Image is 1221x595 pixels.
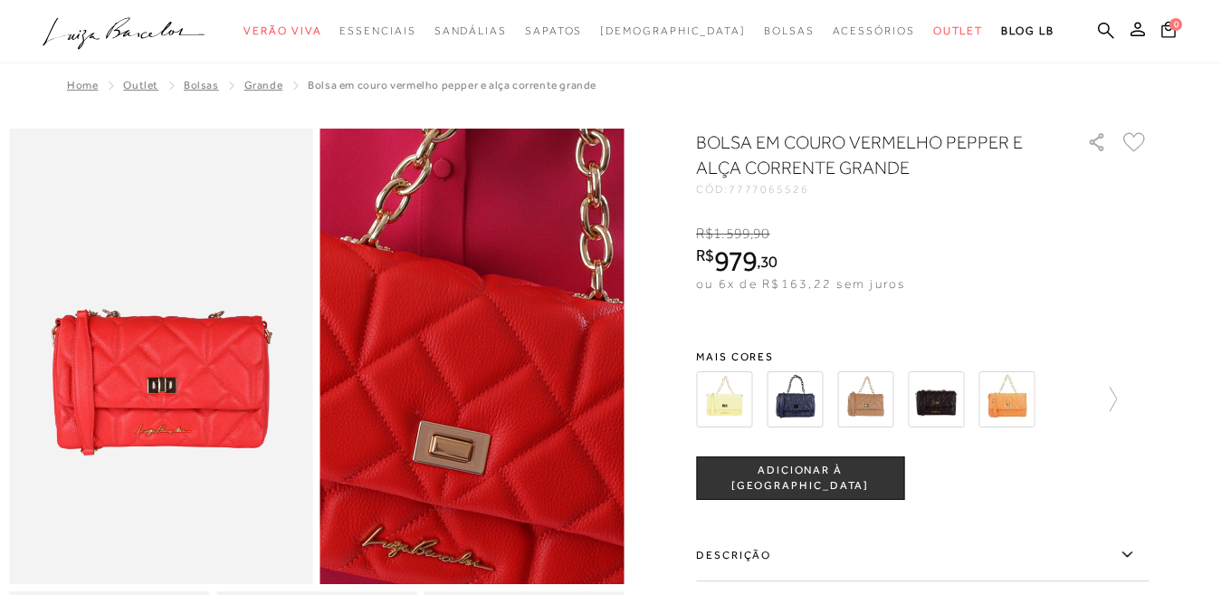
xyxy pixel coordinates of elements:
[757,254,777,270] i: ,
[308,79,596,91] span: BOLSA EM COURO VERMELHO PEPPER E ALÇA CORRENTE GRANDE
[764,24,815,37] span: Bolsas
[696,371,752,427] img: BOLSA EM COURO AMARELO PALHA E ALÇA DE CORRENTE GRANDE
[837,371,893,427] img: BOLSA EM COURO BEGE E ALÇA DE CORRENTE GRANDE
[696,276,905,291] span: ou 6x de R$163,22 sem juros
[933,24,984,37] span: Outlet
[750,226,770,242] i: ,
[696,351,1149,362] span: Mais cores
[760,252,777,271] span: 30
[696,130,1035,180] h1: BOLSA EM COURO VERMELHO PEPPER E ALÇA CORRENTE GRANDE
[833,24,915,37] span: Acessórios
[696,529,1149,581] label: Descrição
[729,183,809,196] span: 7777065526
[1169,18,1182,31] span: 0
[525,14,582,48] a: categoryNavScreenReaderText
[696,226,713,242] i: R$
[434,24,507,37] span: Sandálias
[525,24,582,37] span: Sapatos
[244,79,283,91] a: Grande
[600,24,746,37] span: [DEMOGRAPHIC_DATA]
[9,129,313,584] img: image
[833,14,915,48] a: categoryNavScreenReaderText
[697,463,903,494] span: ADICIONAR À [GEOGRAPHIC_DATA]
[978,371,1035,427] img: BOLSA EM COURO LARANJA DAMASCO E ALÇA DE CORRENTE GRANDE
[1001,24,1054,37] span: BLOG LB
[67,79,98,91] a: Home
[1156,20,1181,44] button: 0
[714,245,757,277] span: 979
[753,226,769,242] span: 90
[696,184,1058,195] div: CÓD:
[339,24,415,37] span: Essenciais
[184,79,219,91] a: Bolsas
[1001,14,1054,48] a: BLOG LB
[123,79,158,91] a: Outlet
[339,14,415,48] a: categoryNavScreenReaderText
[243,14,321,48] a: categoryNavScreenReaderText
[696,247,714,264] i: R$
[600,14,746,48] a: noSubCategoriesText
[243,24,321,37] span: Verão Viva
[767,371,823,427] img: BOLSA EM COURO AZUL ATLÂNTICO E ALÇA DE CORRENTE GRANDE
[434,14,507,48] a: categoryNavScreenReaderText
[933,14,984,48] a: categoryNavScreenReaderText
[713,226,750,242] span: 1.599
[764,14,815,48] a: categoryNavScreenReaderText
[696,456,904,500] button: ADICIONAR À [GEOGRAPHIC_DATA]
[908,371,964,427] img: BOLSA EM COURO CAFÉ E ALÇA DE CORRENTE GRANDE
